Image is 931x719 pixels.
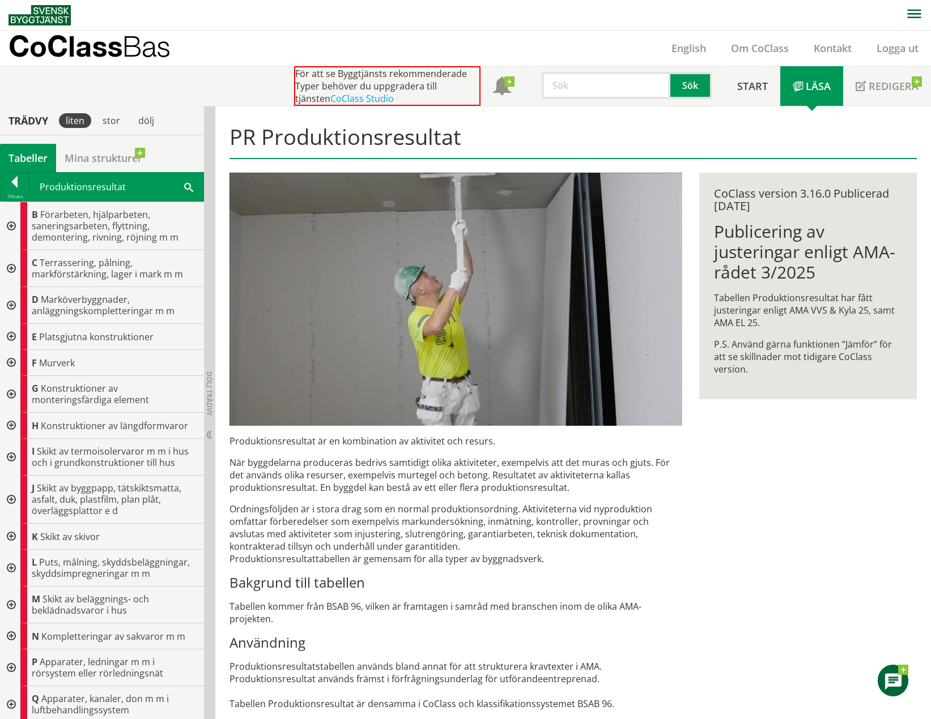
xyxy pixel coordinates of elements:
span: Skikt av beläggnings- och beklädnadsvaror i hus [32,593,149,617]
span: E [32,331,37,343]
span: Dölj trädvy [205,371,214,416]
h1: PR Produktionsresultat [229,124,917,159]
span: Skikt av termoisolervaror m m i hus och i grundkonstruktioner till hus [32,445,189,469]
span: C [32,256,37,269]
span: I [32,445,35,457]
p: P.S. Använd gärna funktionen ”Jämför” för att se skillnader mot tidigare CoClass version. [714,338,902,375]
span: K [32,530,38,543]
p: CoClass [8,40,171,53]
span: B [32,208,38,221]
p: Tabellen kommer från BSAB 96, vilken är framtagen i samråd med branschen inom de olika AMA-projek... [229,600,682,625]
span: Apparater, kanaler, don m m i luftbehandlingssystem [32,692,169,716]
div: stor [96,113,127,128]
a: Mina strukturer [56,144,151,172]
span: Konstruktioner av längdformvaror [41,420,188,432]
span: M [32,593,40,605]
div: Trädvy [2,114,54,127]
a: Kontakt [801,41,864,55]
a: Läsa [780,66,843,106]
img: pr-tabellen-spackling-tak-3.jpg [229,173,682,426]
div: dölj [131,113,161,128]
span: Skikt av byggpapp, tätskiktsmatta, asfalt, duk, plastfilm, plan plåt, överläggsplattor e d [32,482,181,517]
span: Puts, målning, skyddsbeläggningar, skyddsimpregneringar m m [32,556,190,580]
a: Om CoClass [719,41,801,55]
p: När byggdelarna produceras bedrivs samtidigt olika aktiviteter, exempelvis att det muras och gjut... [229,456,682,494]
a: Redigera [843,66,931,106]
div: För att se Byggtjänsts rekommenderade Typer behöver du uppgradera till tjänsten [294,66,481,106]
span: Redigera [869,79,919,93]
h1: Publicering av justeringar enligt AMA-rådet 3/2025 [714,221,902,283]
button: Sök [670,72,712,99]
div: CoClass version 3.16.0 Publicerad [DATE] [714,187,902,212]
p: Produktionsresultat är en kombination av aktivitet och resurs. [229,435,682,447]
h3: Bakgrund till tabellen [229,574,682,591]
span: Notifikationer [493,78,511,96]
span: Marköverbyggnader, anläggningskompletteringar m m [32,293,175,317]
a: English [659,41,719,55]
p: Ordningsföljden är i stora drag som en normal produktionsordning. Aktiviteterna vid nyproduktion ... [229,503,682,565]
span: Läsa [806,79,831,93]
span: Apparater, ledningar m m i rörsystem eller rörledningsnät [32,656,163,679]
p: Produktionsresultatstabellen används bland annat för att strukturera kravtexter i AMA. Produktion... [229,660,682,710]
span: P [32,656,37,668]
span: Bas [122,29,171,63]
span: Platsgjutna konstruktioner [39,331,154,343]
span: N [32,630,39,643]
span: G [32,382,39,395]
span: J [32,482,35,494]
span: Terrassering, pålning, markförstärkning, lager i mark m m [32,256,183,280]
span: Förarbeten, hjälparbeten, saneringsarbeten, flyttning, demontering, rivning, röjning m m [32,208,178,243]
a: CoClass Studio [330,92,394,105]
a: Logga ut [864,41,931,55]
h3: Användning [229,634,682,651]
span: F [32,357,37,369]
a: Start [725,66,780,106]
span: Kompletteringar av sakvaror m m [41,630,185,643]
span: Konstruktioner av monteringsfärdiga element [32,382,149,406]
span: Sök i tabellen [184,181,193,192]
p: Tabellen Produktionsresultat har fått justeringar enligt AMA VVS & Kyla 25, samt AMA EL 25. [714,292,902,329]
span: Q [32,692,39,705]
div: Produktionsresultat [29,173,203,201]
span: D [32,293,39,306]
img: Svensk Byggtjänst [8,5,71,25]
span: Murverk [39,357,75,369]
input: Sök [542,72,670,99]
div: Tillbaka [1,192,29,201]
span: H [32,420,39,432]
a: CoClassBas [8,31,195,66]
span: L [32,556,37,568]
span: Start [737,79,768,93]
span: Skikt av skivor [40,530,100,543]
div: liten [59,113,91,128]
